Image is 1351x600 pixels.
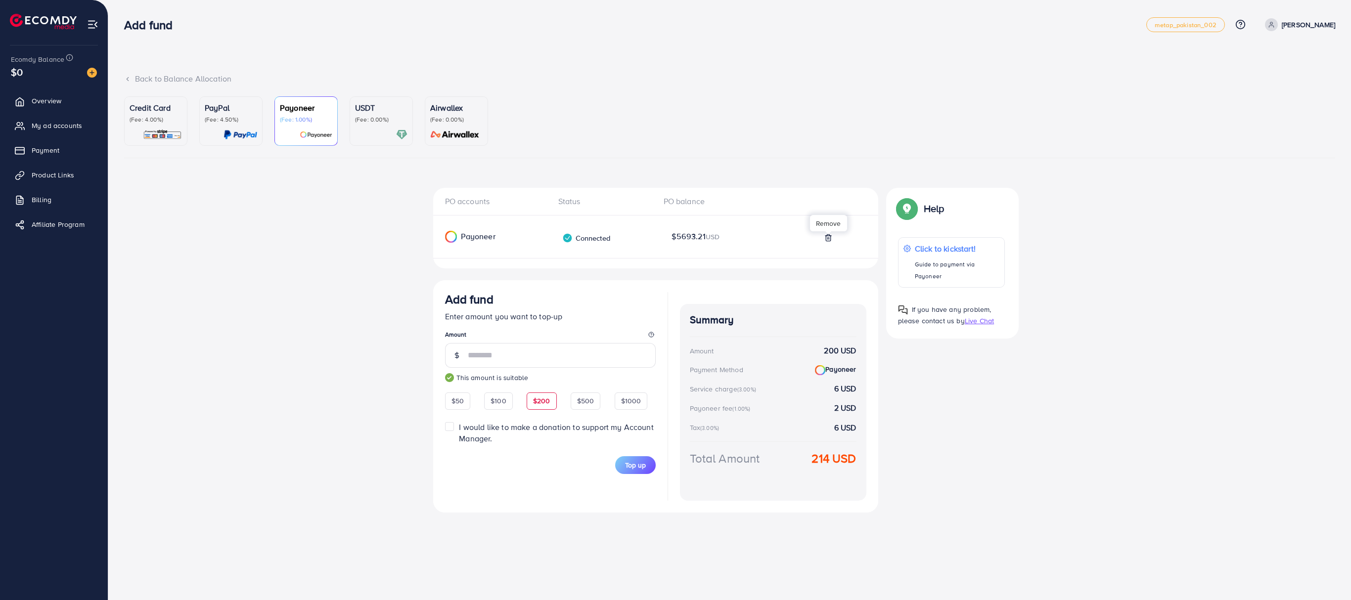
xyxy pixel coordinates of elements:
span: If you have any problem, please contact us by [898,304,991,326]
div: Payoneer [433,231,533,243]
div: Tax [690,423,722,432]
p: Click to kickstart! [915,243,999,255]
span: $0 [11,65,23,79]
span: Product Links [32,170,74,180]
a: Affiliate Program [7,214,100,234]
p: (Fee: 1.00%) [280,116,332,124]
span: $50 [451,396,464,406]
img: card [143,129,182,140]
img: card [300,129,332,140]
span: I would like to make a donation to support my Account Manager. [459,422,653,444]
strong: Payoneer [815,364,856,375]
strong: 6 USD [834,383,856,394]
img: guide [445,373,454,382]
strong: 2 USD [834,402,856,414]
img: Payoneer [445,231,457,243]
p: Guide to payment via Payoneer [915,258,999,282]
img: card [427,129,483,140]
div: Remove [810,215,847,231]
span: Top up [625,460,646,470]
img: Popup guide [898,305,908,315]
p: Enter amount you want to top-up [445,310,656,322]
h3: Add fund [124,18,180,32]
div: PO accounts [445,196,550,207]
span: Affiliate Program [32,219,85,229]
legend: Amount [445,330,656,343]
span: metap_pakistan_002 [1155,22,1216,28]
button: Top up [615,456,656,474]
div: PO balance [656,196,761,207]
a: Overview [7,91,100,111]
a: Payment [7,140,100,160]
strong: 200 USD [824,345,856,356]
p: PayPal [205,102,257,114]
p: Payoneer [280,102,332,114]
span: My ad accounts [32,121,82,130]
div: Payoneer fee [690,403,754,413]
a: Product Links [7,165,100,185]
span: $200 [533,396,550,406]
p: (Fee: 4.50%) [205,116,257,124]
span: Overview [32,96,61,106]
small: (3.00%) [700,424,719,432]
span: $5693.21 [672,231,720,242]
p: USDT [355,102,407,114]
span: $1000 [621,396,641,406]
img: logo [10,14,77,29]
img: menu [87,19,98,30]
small: This amount is suitable [445,373,656,383]
img: card [396,129,407,140]
div: Back to Balance Allocation [124,73,1335,85]
a: metap_pakistan_002 [1146,17,1225,32]
strong: 6 USD [834,422,856,433]
span: USD [706,232,720,242]
p: (Fee: 4.00%) [130,116,182,124]
div: Connected [562,233,610,243]
div: Amount [690,346,714,356]
div: Status [550,196,656,207]
div: Total Amount [690,450,760,467]
iframe: Chat [1309,556,1344,593]
small: (1.00%) [732,405,750,413]
div: Payment Method [690,365,743,375]
a: Billing [7,190,100,210]
h3: Add fund [445,292,494,306]
img: image [87,68,97,78]
img: Popup guide [898,200,916,217]
img: Payoneer [815,365,825,376]
img: verified [562,233,573,243]
p: (Fee: 0.00%) [355,116,407,124]
span: $100 [491,396,506,406]
a: My ad accounts [7,116,100,135]
p: Credit Card [130,102,182,114]
span: Payment [32,145,59,155]
img: card [224,129,257,140]
span: Billing [32,195,51,205]
p: Help [924,203,945,214]
span: $500 [577,396,594,406]
h4: Summary [690,314,856,326]
p: (Fee: 0.00%) [430,116,483,124]
p: Airwallex [430,102,483,114]
small: (3.00%) [737,386,756,393]
span: Ecomdy Balance [11,54,64,64]
span: Live Chat [965,316,994,326]
strong: 214 USD [811,450,856,467]
div: Service charge [690,384,759,394]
